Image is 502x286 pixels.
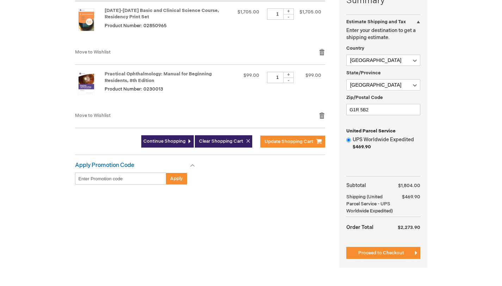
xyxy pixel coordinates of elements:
[75,162,134,169] strong: Apply Promotion Code
[199,138,243,144] span: Clear Shopping Cart
[346,70,381,76] span: State/Province
[267,72,288,83] input: Qty
[346,19,406,25] strong: Estimate Shipping and Tax
[75,173,166,185] input: Enter Promotion code
[75,113,111,118] a: Move to Wishlist
[346,128,396,134] span: United Parcel Service
[243,73,259,78] span: $99.00
[305,73,321,78] span: $99.00
[105,23,167,29] span: Product Number: 02850965
[105,8,219,20] a: [DATE]-[DATE] Basic and Clinical Science Course, Residency Print Set
[75,72,98,94] img: Practical Ophthalmology: Manual for Beginning Residents, 8th Edition
[75,8,105,42] a: 2025-2026 Basic and Clinical Science Course, Residency Print Set
[346,247,420,259] button: Proceed to Checkout
[170,176,183,181] span: Apply
[166,173,187,185] button: Apply
[346,27,420,41] p: Enter your destination to get a shipping estimate.
[353,144,371,150] span: $469.90
[283,77,294,83] div: -
[105,71,212,83] a: Practical Ophthalmology: Manual for Beginning Residents, 8th Edition
[346,194,366,200] span: Shipping
[398,225,420,230] span: $2,273.90
[358,250,404,256] span: Proceed to Checkout
[75,49,111,55] a: Move to Wishlist
[141,135,194,148] a: Continue Shopping
[346,95,383,100] span: Zip/Postal Code
[75,72,105,105] a: Practical Ophthalmology: Manual for Beginning Residents, 8th Edition
[353,136,420,150] label: UPS Worldwide Expedited
[299,9,321,15] span: $1,705.00
[346,194,393,214] span: (United Parcel Service - UPS Worldwide Expedited)
[195,135,252,148] button: Clear Shopping Cart
[75,8,98,31] img: 2025-2026 Basic and Clinical Science Course, Residency Print Set
[283,8,294,14] div: +
[398,183,420,188] span: $1,804.00
[283,72,294,78] div: +
[346,180,393,191] th: Subtotal
[143,138,186,144] span: Continue Shopping
[346,221,373,233] strong: Order Total
[267,8,288,20] input: Qty
[237,9,259,15] span: $1,705.00
[265,139,313,144] span: Update Shopping Cart
[283,14,294,20] div: -
[105,86,163,92] span: Product Number: 0230013
[346,45,364,51] span: Country
[260,136,325,148] button: Update Shopping Cart
[402,194,420,200] span: $469.90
